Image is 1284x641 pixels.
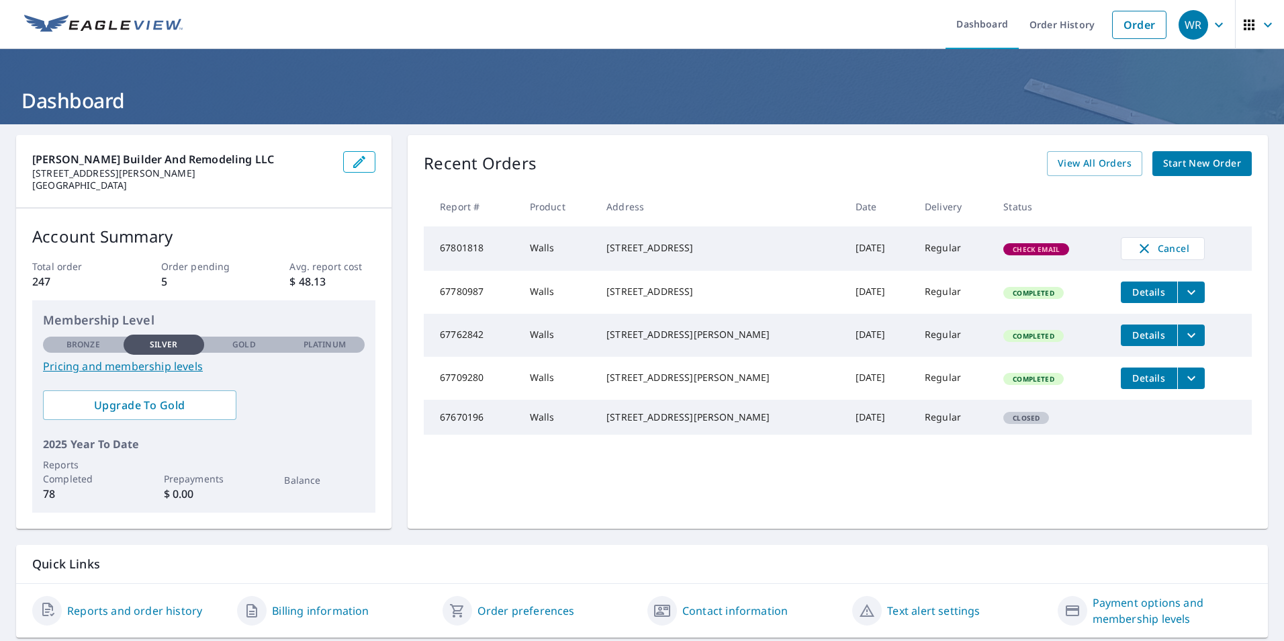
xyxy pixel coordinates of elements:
td: Regular [914,400,993,435]
td: [DATE] [845,357,914,400]
a: Billing information [272,603,369,619]
span: Check Email [1005,245,1068,254]
a: Pricing and membership levels [43,358,365,374]
p: $ 0.00 [164,486,244,502]
th: Product [519,187,596,226]
span: View All Orders [1058,155,1132,172]
td: Regular [914,314,993,357]
a: Text alert settings [887,603,980,619]
a: Reports and order history [67,603,202,619]
span: Cancel [1135,241,1191,257]
p: $ 48.13 [289,273,375,290]
p: Prepayments [164,472,244,486]
td: Walls [519,271,596,314]
p: [STREET_ADDRESS][PERSON_NAME] [32,167,332,179]
p: Silver [150,339,178,351]
td: 67780987 [424,271,519,314]
span: Details [1129,372,1169,384]
p: 247 [32,273,118,290]
button: filesDropdownBtn-67780987 [1177,282,1205,303]
img: EV Logo [24,15,183,35]
p: [GEOGRAPHIC_DATA] [32,179,332,191]
a: Contact information [682,603,788,619]
th: Date [845,187,914,226]
td: [DATE] [845,314,914,357]
td: 67709280 [424,357,519,400]
button: filesDropdownBtn-67762842 [1177,325,1205,346]
td: [DATE] [845,271,914,314]
div: [STREET_ADDRESS] [606,285,833,298]
td: Walls [519,400,596,435]
a: Order [1112,11,1166,39]
span: Start New Order [1163,155,1241,172]
td: Walls [519,357,596,400]
button: detailsBtn-67762842 [1121,325,1177,346]
a: Order preferences [477,603,575,619]
td: [DATE] [845,400,914,435]
span: Upgrade To Gold [54,398,226,413]
button: detailsBtn-67780987 [1121,282,1177,303]
button: Cancel [1121,237,1205,260]
td: Regular [914,271,993,314]
th: Status [993,187,1109,226]
p: Total order [32,259,118,273]
td: 67801818 [424,226,519,271]
h1: Dashboard [16,87,1268,114]
div: [STREET_ADDRESS][PERSON_NAME] [606,371,833,384]
div: [STREET_ADDRESS][PERSON_NAME] [606,411,833,424]
p: Reports Completed [43,458,124,486]
span: Closed [1005,413,1048,423]
p: Gold [232,339,255,351]
a: Start New Order [1152,151,1252,176]
th: Delivery [914,187,993,226]
th: Report # [424,187,519,226]
p: Avg. report cost [289,259,375,273]
p: Balance [284,473,365,487]
td: Walls [519,314,596,357]
p: Order pending [161,259,247,273]
span: Completed [1005,288,1062,298]
div: [STREET_ADDRESS][PERSON_NAME] [606,328,833,341]
p: [PERSON_NAME] Builder and Remodeling LLC [32,151,332,167]
button: detailsBtn-67709280 [1121,368,1177,389]
p: Recent Orders [424,151,537,176]
th: Address [596,187,844,226]
a: Payment options and membership levels [1093,595,1252,627]
a: Upgrade To Gold [43,390,236,420]
p: Quick Links [32,556,1252,572]
p: 78 [43,486,124,502]
p: Platinum [304,339,346,351]
td: 67762842 [424,314,519,357]
span: Details [1129,329,1169,341]
button: filesDropdownBtn-67709280 [1177,368,1205,389]
td: Walls [519,226,596,271]
td: Regular [914,226,993,271]
p: 2025 Year To Date [43,436,365,452]
a: View All Orders [1047,151,1142,176]
span: Completed [1005,374,1062,384]
p: Bronze [66,339,100,351]
p: Membership Level [43,311,365,329]
div: [STREET_ADDRESS] [606,241,833,255]
td: Regular [914,357,993,400]
td: 67670196 [424,400,519,435]
span: Details [1129,286,1169,298]
span: Completed [1005,331,1062,341]
p: 5 [161,273,247,290]
p: Account Summary [32,224,375,249]
div: WR [1179,10,1208,40]
td: [DATE] [845,226,914,271]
